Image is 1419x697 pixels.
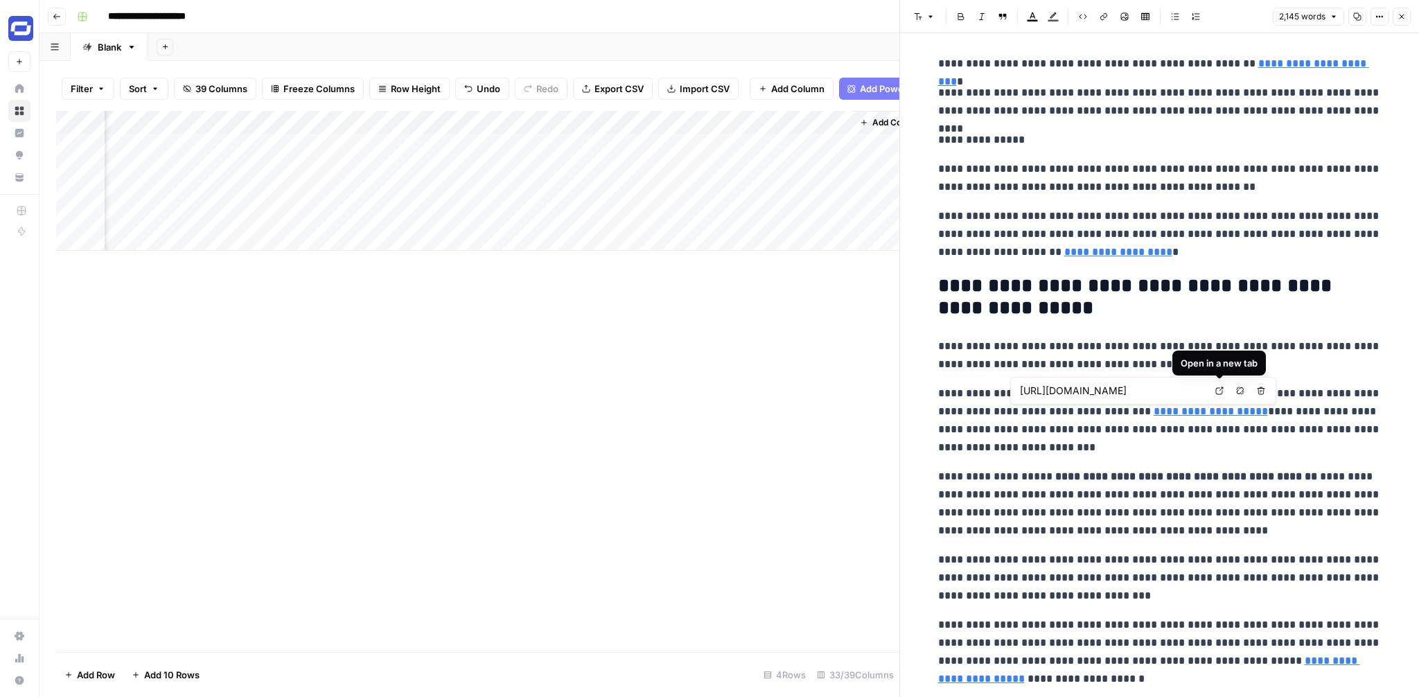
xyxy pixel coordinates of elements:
span: Filter [71,82,93,96]
span: 2,145 words [1279,10,1325,23]
button: Help + Support [8,669,30,691]
button: Workspace: Synthesia [8,11,30,46]
a: Home [8,78,30,100]
a: Your Data [8,166,30,188]
div: Blank [98,40,121,54]
span: Add Power Agent [860,82,935,96]
img: Synthesia Logo [8,16,33,41]
span: Undo [477,82,500,96]
button: Add Power Agent [839,78,944,100]
a: Blank [71,33,148,61]
span: Sort [129,82,147,96]
a: Browse [8,100,30,122]
span: Import CSV [680,82,730,96]
div: 4 Rows [758,664,811,686]
span: Add 10 Rows [144,668,200,682]
button: Import CSV [658,78,739,100]
button: 2,145 words [1273,8,1344,26]
span: 39 Columns [195,82,247,96]
button: Row Height [369,78,450,100]
button: Add Column [750,78,834,100]
span: Add Column [872,116,921,129]
a: Settings [8,625,30,647]
button: Sort [120,78,168,100]
div: 33/39 Columns [811,664,899,686]
a: Opportunities [8,144,30,166]
a: Usage [8,647,30,669]
span: Export CSV [594,82,644,96]
button: 39 Columns [174,78,256,100]
span: Add Row [77,668,115,682]
span: Row Height [391,82,441,96]
button: Add Row [56,664,123,686]
button: Add 10 Rows [123,664,208,686]
button: Add Column [854,114,926,132]
button: Freeze Columns [262,78,364,100]
span: Freeze Columns [283,82,355,96]
button: Filter [62,78,114,100]
span: Redo [536,82,558,96]
span: Add Column [771,82,825,96]
button: Undo [455,78,509,100]
button: Redo [515,78,567,100]
a: Insights [8,122,30,144]
button: Export CSV [573,78,653,100]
